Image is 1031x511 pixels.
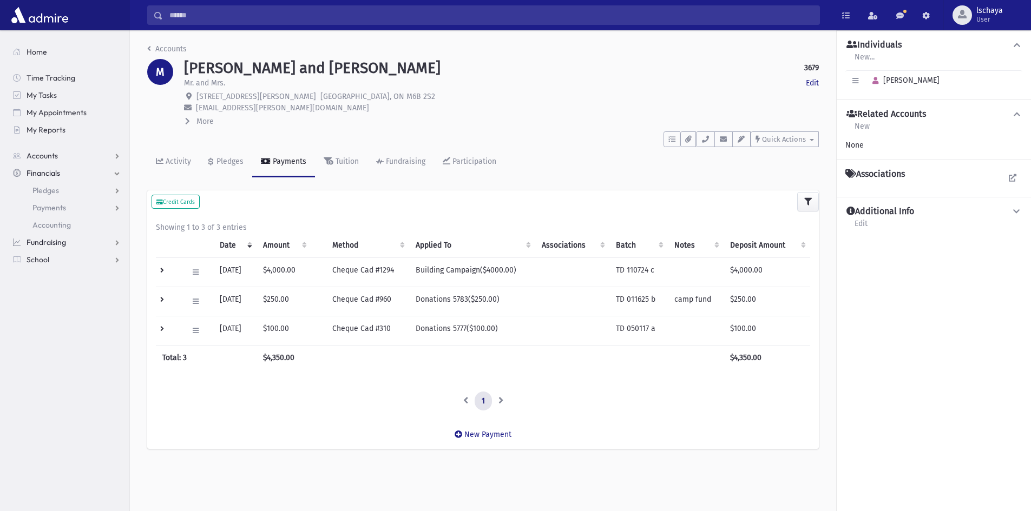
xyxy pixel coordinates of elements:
[609,257,668,287] td: TD 110724 c
[724,287,810,316] td: $250.00
[326,257,409,287] td: Cheque Cad #1294
[4,199,129,216] a: Payments
[326,316,409,345] td: Cheque Cad #310
[147,43,187,59] nav: breadcrumb
[724,316,810,345] td: $100.00
[196,103,369,112] span: [EMAIL_ADDRESS][PERSON_NAME][DOMAIN_NAME]
[4,104,129,121] a: My Appointments
[27,237,66,247] span: Fundraising
[32,203,66,213] span: Payments
[147,44,187,54] a: Accounts
[4,182,129,199] a: Pledges
[27,255,49,264] span: School
[147,59,173,85] div: M
[315,147,367,177] a: Tuition
[213,257,257,287] td: [DATE]
[845,39,1022,51] button: Individuals
[868,76,940,85] span: [PERSON_NAME]
[854,217,868,237] a: Edit
[806,77,819,89] a: Edit
[163,5,819,25] input: Search
[535,233,609,258] th: Associations: activate to sort column ascending
[976,15,1003,24] span: User
[845,206,1022,217] button: Additional Info
[668,287,723,316] td: camp fund
[446,421,520,448] a: New Payment
[845,109,1022,120] button: Related Accounts
[4,164,129,182] a: Financials
[4,69,129,87] a: Time Tracking
[27,47,47,57] span: Home
[409,287,536,316] td: Donations 5783($250.00)
[450,157,496,166] div: Participation
[213,287,257,316] td: [DATE]
[257,316,311,345] td: $100.00
[367,147,434,177] a: Fundraising
[326,233,409,258] th: Method: activate to sort column ascending
[196,117,214,126] span: More
[214,157,244,166] div: Pledges
[409,316,536,345] td: Donations 5777($100.00)
[326,287,409,316] td: Cheque Cad #960
[147,147,200,177] a: Activity
[27,125,65,135] span: My Reports
[724,257,810,287] td: $4,000.00
[845,140,1022,151] div: None
[4,43,129,61] a: Home
[184,59,441,77] h1: [PERSON_NAME] and [PERSON_NAME]
[213,233,257,258] th: Date: activate to sort column ascending
[434,147,505,177] a: Participation
[4,216,129,234] a: Accounting
[271,157,306,166] div: Payments
[475,391,492,411] a: 1
[27,90,57,100] span: My Tasks
[846,39,902,51] h4: Individuals
[196,92,316,101] span: [STREET_ADDRESS][PERSON_NAME]
[32,220,71,230] span: Accounting
[184,116,215,127] button: More
[846,109,926,120] h4: Related Accounts
[320,92,435,101] span: [GEOGRAPHIC_DATA], ON M6B 2S2
[724,345,810,370] th: $4,350.00
[32,185,59,195] span: Pledges
[333,157,359,166] div: Tuition
[4,251,129,268] a: School
[724,233,810,258] th: Deposit Amount: activate to sort column ascending
[27,108,87,117] span: My Appointments
[762,135,806,143] span: Quick Actions
[976,6,1003,15] span: lschaya
[257,233,311,258] th: Amount: activate to sort column ascending
[609,233,668,258] th: Batch: activate to sort column ascending
[4,234,129,251] a: Fundraising
[751,131,819,147] button: Quick Actions
[409,257,536,287] td: Building Campaign($4000.00)
[152,195,200,209] button: Credit Cards
[27,73,75,83] span: Time Tracking
[845,169,905,180] h4: Associations
[184,77,225,89] p: Mr. and Mrs.
[384,157,425,166] div: Fundraising
[213,316,257,345] td: [DATE]
[257,287,311,316] td: $250.00
[409,233,536,258] th: Applied To: activate to sort column ascending
[27,168,60,178] span: Financials
[609,287,668,316] td: TD 011625 b
[163,157,191,166] div: Activity
[4,121,129,138] a: My Reports
[252,147,315,177] a: Payments
[609,316,668,345] td: TD 050117 a
[156,198,195,205] small: Credit Cards
[4,87,129,104] a: My Tasks
[4,147,129,164] a: Accounts
[854,120,870,140] a: New
[27,151,58,161] span: Accounts
[804,62,819,74] strong: 3679
[668,233,723,258] th: Notes: activate to sort column ascending
[156,345,257,370] th: Total: 3
[854,51,875,70] a: New...
[257,257,311,287] td: $4,000.00
[846,206,914,217] h4: Additional Info
[9,4,71,26] img: AdmirePro
[257,345,311,370] th: $4,350.00
[156,222,810,233] div: Showing 1 to 3 of 3 entries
